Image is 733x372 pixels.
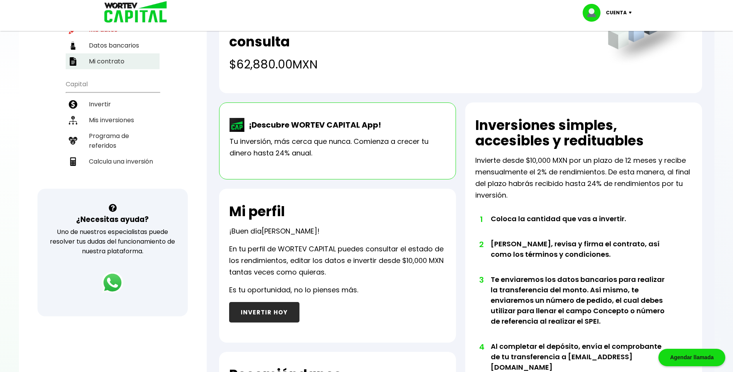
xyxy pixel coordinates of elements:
[475,155,692,201] p: Invierte desde $10,000 MXN por un plazo de 12 meses y recibe mensualmente el 2% de rendimientos. ...
[583,4,606,22] img: profile-image
[658,349,725,366] div: Agendar llamada
[229,284,358,296] p: Es tu oportunidad, no lo pienses más.
[69,41,77,50] img: datos-icon.10cf9172.svg
[491,213,670,239] li: Coloca la cantidad que vas a invertir.
[102,272,123,294] img: logos_whatsapp-icon.242b2217.svg
[69,100,77,109] img: invertir-icon.b3b967d7.svg
[229,56,592,73] h4: $62,880.00 MXN
[66,128,160,154] a: Programa de referidos
[69,57,77,66] img: contrato-icon.f2db500c.svg
[262,226,317,236] span: [PERSON_NAME]
[245,119,381,131] p: ¡Descubre WORTEV CAPITAL App!
[606,7,627,19] p: Cuenta
[66,1,160,69] ul: Perfil
[66,75,160,189] ul: Capital
[491,239,670,274] li: [PERSON_NAME], revisa y firma el contrato, así como los términos y condiciones.
[229,225,320,237] p: ¡Buen día !
[479,213,483,225] span: 1
[230,136,446,159] p: Tu inversión, más cerca que nunca. Comienza a crecer tu dinero hasta 24% anual.
[69,157,77,166] img: calculadora-icon.17d418c4.svg
[479,239,483,250] span: 2
[48,227,178,256] p: Uno de nuestros especialistas puede resolver tus dudas del funcionamiento de nuestra plataforma.
[229,243,446,278] p: En tu perfil de WORTEV CAPITAL puedes consultar el estado de los rendimientos, editar los datos e...
[491,274,670,341] li: Te enviaremos los datos bancarios para realizar la transferencia del monto. Así mismo, te enviare...
[475,118,692,148] h2: Inversiones simples, accesibles y redituables
[66,112,160,128] a: Mis inversiones
[229,19,592,49] h2: Total de rendimientos recibidos en tu mes de consulta
[479,274,483,286] span: 3
[69,137,77,145] img: recomiendanos-icon.9b8e9327.svg
[66,96,160,112] a: Invertir
[69,116,77,125] img: inversiones-icon.6695dc30.svg
[229,204,285,219] h2: Mi perfil
[66,154,160,169] a: Calcula una inversión
[76,214,149,225] h3: ¿Necesitas ayuda?
[230,118,245,132] img: wortev-capital-app-icon
[229,302,299,323] button: INVERTIR HOY
[479,341,483,353] span: 4
[66,53,160,69] a: Mi contrato
[627,12,637,14] img: icon-down
[66,38,160,53] a: Datos bancarios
